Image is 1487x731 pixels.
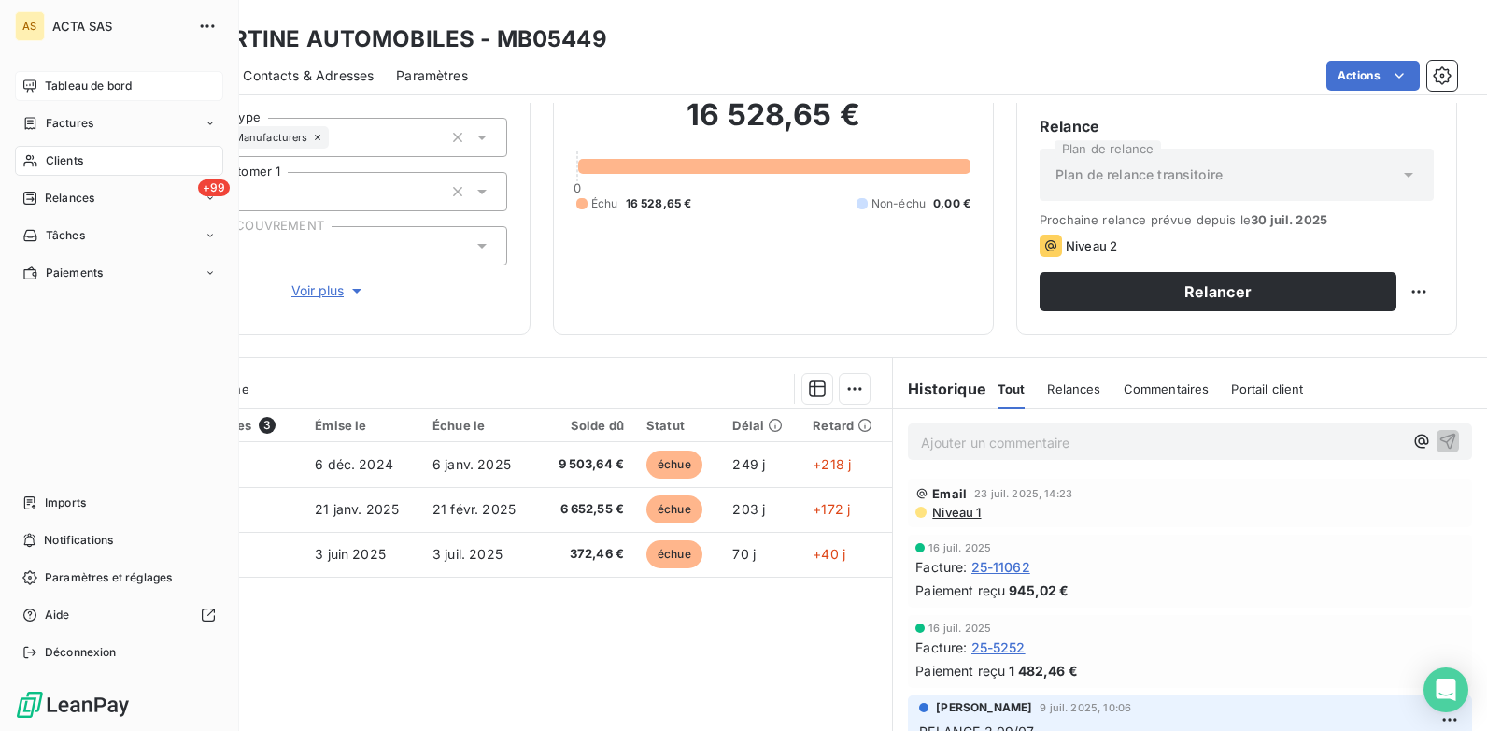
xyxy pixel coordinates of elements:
[15,71,223,101] a: Tableau de bord
[150,280,507,301] button: Voir plus
[932,486,967,501] span: Email
[15,600,223,630] a: Aide
[432,546,503,562] span: 3 juil. 2025
[813,546,845,562] span: +40 j
[315,456,393,472] span: 6 déc. 2024
[315,501,399,517] span: 21 janv. 2025
[1066,238,1117,253] span: Niveau 2
[45,644,117,661] span: Déconnexion
[172,132,308,143] span: Automotive Manufacturers
[574,180,581,195] span: 0
[915,638,967,657] span: Facture :
[1040,212,1434,227] span: Prochaine relance prévue depuis le
[1231,381,1303,396] span: Portail client
[813,456,851,472] span: +218 j
[813,418,881,433] div: Retard
[1251,212,1327,227] span: 30 juil. 2025
[1423,667,1468,712] div: Open Intercom Messenger
[933,195,970,212] span: 0,00 €
[915,580,1005,600] span: Paiement reçu
[329,129,344,146] input: Ajouter une valeur
[1009,580,1069,600] span: 945,02 €
[432,418,527,433] div: Échue le
[732,456,765,472] span: 249 j
[871,195,926,212] span: Non-échu
[243,66,374,85] span: Contacts & Adresses
[315,546,386,562] span: 3 juin 2025
[732,418,790,433] div: Délai
[646,495,702,523] span: échue
[971,557,1030,577] span: 25-11062
[646,418,710,433] div: Statut
[15,690,131,720] img: Logo LeanPay
[549,500,624,519] span: 6 652,55 €
[45,78,132,94] span: Tableau de bord
[915,557,967,577] span: Facture :
[928,542,991,553] span: 16 juil. 2025
[576,96,970,152] h2: 16 528,65 €
[432,501,516,517] span: 21 févr. 2025
[1326,61,1420,91] button: Actions
[46,265,103,281] span: Paiements
[974,488,1072,499] span: 23 juil. 2025, 14:23
[15,183,223,213] a: +99Relances
[1040,272,1396,311] button: Relancer
[45,607,70,623] span: Aide
[936,699,1032,716] span: [PERSON_NAME]
[732,501,765,517] span: 203 j
[15,108,223,138] a: Factures
[646,540,702,568] span: échue
[928,623,991,634] span: 16 juil. 2025
[198,179,230,196] span: +99
[971,638,1026,657] span: 25-5252
[549,418,624,433] div: Solde dû
[1124,381,1210,396] span: Commentaires
[46,152,83,169] span: Clients
[396,66,468,85] span: Paramètres
[549,455,624,474] span: 9 503,64 €
[1009,661,1078,681] span: 1 482,46 €
[432,456,511,472] span: 6 janv. 2025
[45,494,86,511] span: Imports
[15,563,223,593] a: Paramètres et réglages
[45,190,94,207] span: Relances
[1047,381,1100,396] span: Relances
[15,221,223,251] a: Tâches
[591,195,618,212] span: Échu
[15,258,223,288] a: Paiements
[549,545,624,564] span: 372,46 €
[998,381,1026,396] span: Tout
[15,488,223,518] a: Imports
[259,417,276,434] span: 3
[732,546,756,562] span: 70 j
[1055,165,1223,184] span: Plan de relance transitoire
[45,569,172,586] span: Paramètres et réglages
[930,505,981,520] span: Niveau 1
[52,19,187,34] span: ACTA SAS
[15,146,223,176] a: Clients
[164,22,607,56] h3: LAMARTINE AUTOMOBILES - MB05449
[46,227,85,244] span: Tâches
[646,451,702,479] span: échue
[15,11,45,41] div: AS
[1040,702,1131,713] span: 9 juil. 2025, 10:06
[915,661,1005,681] span: Paiement reçu
[813,501,850,517] span: +172 j
[315,418,410,433] div: Émise le
[626,195,692,212] span: 16 528,65 €
[1040,115,1434,137] h6: Relance
[893,378,986,400] h6: Historique
[46,115,93,132] span: Factures
[291,281,366,300] span: Voir plus
[44,532,113,549] span: Notifications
